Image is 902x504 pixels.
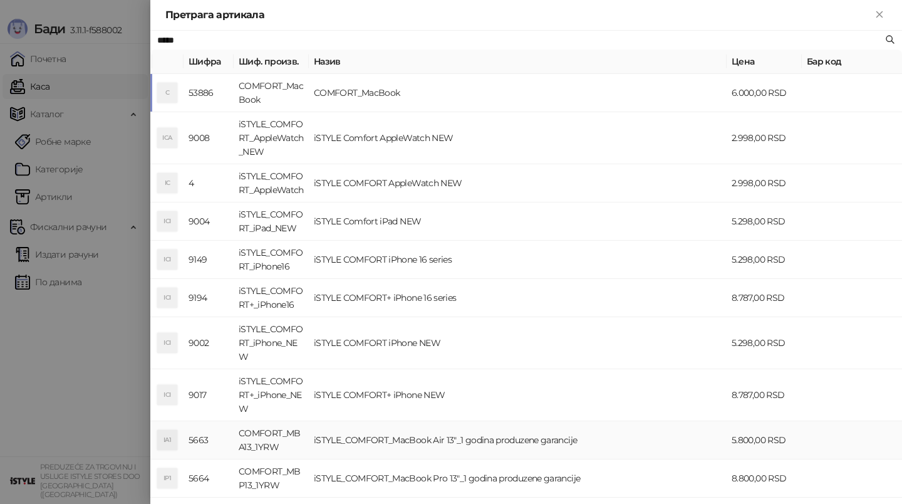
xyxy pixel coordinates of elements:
td: iSTYLE_COMFORT_MacBook Air 13"_1 godina produzene garancije [309,421,727,459]
td: COMFORT_MacBook [309,74,727,112]
td: iSTYLE_COMFORT_iPhone_NEW [234,317,309,369]
td: 53886 [184,74,234,112]
td: iSTYLE_COMFORT_AppleWatch [234,164,309,202]
div: ICI [157,333,177,353]
td: 9149 [184,241,234,279]
td: iSTYLE_COMFORT_AppleWatch_NEW [234,112,309,164]
td: 9017 [184,369,234,421]
td: COMFORT_MacBook [234,74,309,112]
td: COMFORT_MBA13_1YRW [234,421,309,459]
td: 9002 [184,317,234,369]
div: ICI [157,211,177,231]
td: 9008 [184,112,234,164]
td: 2.998,00 RSD [727,164,802,202]
td: 5663 [184,421,234,459]
td: iSTYLE Comfort iPad NEW [309,202,727,241]
td: iSTYLE_COMFORT+_iPhone_NEW [234,369,309,421]
div: ICI [157,288,177,308]
div: ICA [157,128,177,148]
div: IA1 [157,430,177,450]
td: 8.787,00 RSD [727,279,802,317]
td: 8.800,00 RSD [727,459,802,498]
td: 5.298,00 RSD [727,241,802,279]
td: iSTYLE Comfort AppleWatch NEW [309,112,727,164]
div: C [157,83,177,103]
td: 9194 [184,279,234,317]
td: iSTYLE_COMFORT_iPad_NEW [234,202,309,241]
td: iSTYLE COMFORT+ iPhone NEW [309,369,727,421]
td: 5.800,00 RSD [727,421,802,459]
td: 6.000,00 RSD [727,74,802,112]
td: 9004 [184,202,234,241]
th: Бар код [802,50,902,74]
div: ICI [157,385,177,405]
td: iSTYLE COMFORT iPhone 16 series [309,241,727,279]
td: iSTYLE_COMFORT_iPhone16 [234,241,309,279]
td: iSTYLE COMFORT+ iPhone 16 series [309,279,727,317]
th: Назив [309,50,727,74]
td: 2.998,00 RSD [727,112,802,164]
td: 5664 [184,459,234,498]
button: Close [872,8,887,23]
div: IP1 [157,468,177,488]
td: 5.298,00 RSD [727,317,802,369]
td: 8.787,00 RSD [727,369,802,421]
td: iSTYLE_COMFORT_MacBook Pro 13"_1 godina produzene garancije [309,459,727,498]
th: Шифра [184,50,234,74]
div: Претрага артикала [165,8,872,23]
td: iSTYLE COMFORT iPhone NEW [309,317,727,369]
td: iSTYLE COMFORT AppleWatch NEW [309,164,727,202]
td: 4 [184,164,234,202]
td: 5.298,00 RSD [727,202,802,241]
td: iSTYLE_COMFORT+_iPhone16 [234,279,309,317]
th: Шиф. произв. [234,50,309,74]
div: ICI [157,249,177,270]
th: Цена [727,50,802,74]
div: IC [157,173,177,193]
td: COMFORT_MBP13_1YRW [234,459,309,498]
